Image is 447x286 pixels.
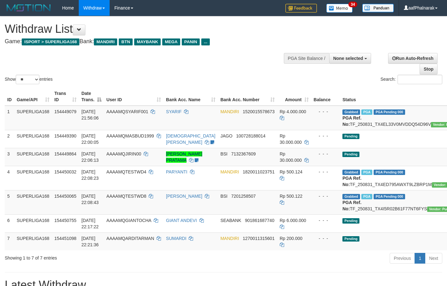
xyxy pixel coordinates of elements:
img: Button%20Memo.svg [326,4,353,13]
a: Previous [390,253,415,264]
span: BTN [119,38,133,45]
th: Trans ID: activate to sort column ascending [52,88,79,106]
img: MOTION_logo.png [5,3,53,13]
span: Copy 901861687740 to clipboard [245,218,274,223]
a: GIANT ANDEVI [166,218,197,223]
span: Rp 4.000.000 [280,109,306,114]
span: [DATE] 21:56:06 [82,109,99,120]
span: 154450032 [54,169,77,174]
span: Pending [342,236,359,242]
span: Copy 7132367609 to clipboard [231,151,256,156]
td: SUPERLIGA168 [14,190,52,214]
span: ... [201,38,210,45]
h1: Withdraw List [5,23,292,35]
th: Date Trans.: activate to sort column descending [79,88,104,106]
span: PGA Pending [374,109,405,115]
th: Game/API: activate to sort column ascending [14,88,52,106]
span: Marked by aafmaleo [361,194,372,199]
td: SUPERLIGA168 [14,166,52,190]
label: Search: [381,75,442,84]
span: 154451098 [54,236,77,241]
span: Copy 7201258507 to clipboard [231,194,256,199]
th: Balance [311,88,340,106]
span: [DATE] 22:08:23 [82,169,99,181]
span: [DATE] 22:17:22 [82,218,99,229]
th: Amount: activate to sort column ascending [277,88,311,106]
a: Run Auto-Refresh [388,53,438,64]
span: AAAAMQGIANTOCHA [106,218,151,223]
td: SUPERLIGA168 [14,232,52,250]
span: 154450065 [54,194,77,199]
span: Pending [342,218,359,224]
label: Show entries [5,75,53,84]
span: MAYBANK [134,38,161,45]
td: SUPERLIGA168 [14,106,52,130]
span: AAAAMQJIRIN00 [106,151,141,156]
td: SUPERLIGA168 [14,148,52,166]
td: 4 [5,166,14,190]
div: - - - [314,217,338,224]
select: Showentries [16,75,39,84]
span: 34 [348,2,357,7]
div: - - - [314,193,338,199]
div: Showing 1 to 7 of 7 entries [5,252,181,261]
span: 154449390 [54,133,77,138]
th: ID [5,88,14,106]
h4: Game: Bank: [5,38,292,45]
span: [DATE] 22:21:36 [82,236,99,247]
div: - - - [314,133,338,139]
div: - - - [314,169,338,175]
div: - - - [314,108,338,115]
span: [DATE] 22:06:13 [82,151,99,163]
span: AAAAMQTESTWD8 [106,194,146,199]
input: Search: [398,75,442,84]
div: - - - [314,235,338,242]
b: PGA Ref. No: [342,115,361,127]
span: JAGO [221,133,232,138]
span: Marked by aafmaleo [361,170,372,175]
span: Rp 500.122 [280,194,302,199]
span: Pending [342,134,359,139]
span: PANIN [182,38,200,45]
b: PGA Ref. No: [342,200,361,211]
span: AAAAMQTESTWD4 [106,169,146,174]
span: Rp 6.000.000 [280,218,306,223]
span: Copy 1820011023751 to clipboard [243,169,274,174]
img: panduan.png [362,4,394,12]
span: BSI [221,151,228,156]
span: PGA Pending [374,170,405,175]
span: AAAAMQSYARIF001 [106,109,148,114]
span: AAAAMQARDITARMAN [106,236,154,241]
span: 154449864 [54,151,77,156]
span: None selected [333,56,363,61]
span: MANDIRI [221,236,239,241]
span: [DATE] 22:08:43 [82,194,99,205]
th: Bank Acc. Number: activate to sort column ascending [218,88,277,106]
span: Rp 30.000.000 [280,133,302,145]
td: 2 [5,130,14,148]
span: PGA Pending [374,194,405,199]
div: PGA Site Balance / [284,53,329,64]
span: Rp 30.000.000 [280,151,302,163]
img: Feedback.jpg [285,4,317,13]
span: Grabbed [342,109,360,115]
span: ISPORT > SUPERLIGA168 [22,38,79,45]
th: Bank Acc. Name: activate to sort column ascending [163,88,218,106]
span: SEABANK [221,218,241,223]
span: MANDIRI [221,109,239,114]
a: [PERSON_NAME] [166,194,202,199]
span: Grabbed [342,194,360,199]
a: Stop [420,64,438,74]
td: SUPERLIGA168 [14,214,52,232]
a: PARYANTI [166,169,187,174]
span: BSI [221,194,228,199]
span: 154450755 [54,218,77,223]
button: None selected [329,53,371,64]
div: - - - [314,151,338,157]
td: 6 [5,214,14,232]
a: [PERSON_NAME] PRATAMA [166,151,202,163]
span: AAAAMQMASBUD1999 [106,133,154,138]
span: MANDIRI [221,169,239,174]
td: 1 [5,106,14,130]
span: Pending [342,152,359,157]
